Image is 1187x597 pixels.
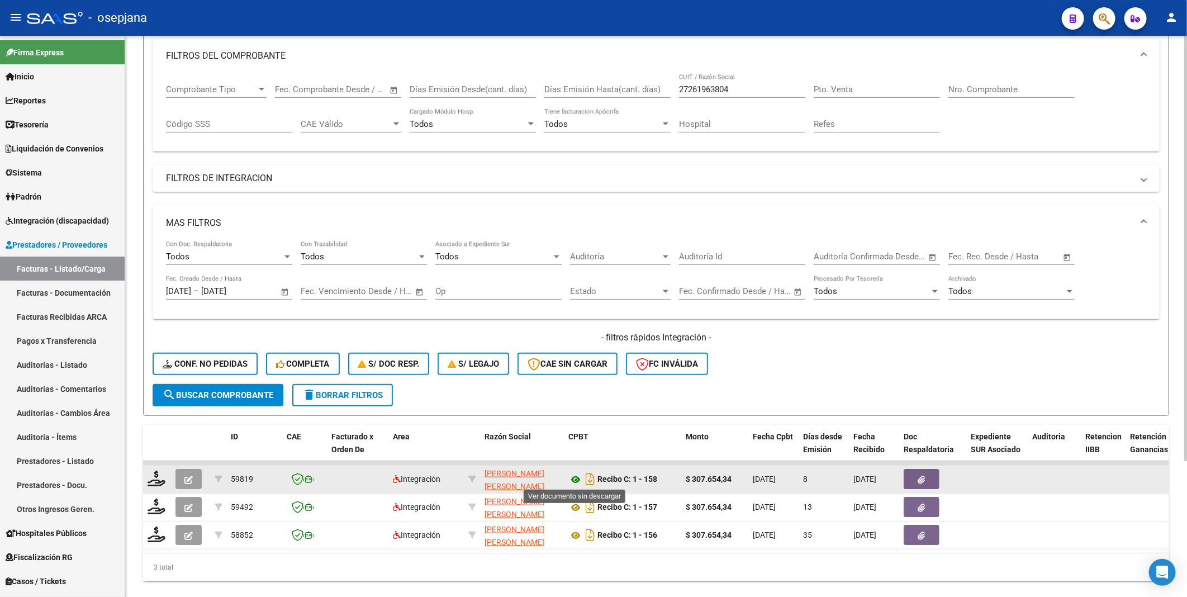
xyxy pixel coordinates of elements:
span: FC Inválida [636,359,698,369]
span: Retención Ganancias [1130,432,1168,454]
mat-panel-title: FILTROS DEL COMPROBANTE [166,50,1133,62]
span: Buscar Comprobante [163,390,273,400]
span: 59819 [231,475,253,484]
button: S/ Doc Resp. [348,353,430,375]
span: - osepjana [88,6,147,30]
div: 27261963804 [485,523,559,547]
mat-expansion-panel-header: FILTROS DEL COMPROBANTE [153,38,1160,74]
h4: - filtros rápidos Integración - [153,331,1160,344]
span: Integración [393,475,440,484]
span: [PERSON_NAME] [PERSON_NAME] [485,469,544,491]
mat-icon: person [1165,11,1178,24]
span: Todos [166,252,189,262]
button: Open calendar [792,286,805,298]
div: 3 total [143,553,1169,581]
mat-icon: menu [9,11,22,24]
datatable-header-cell: Doc Respaldatoria [899,425,966,474]
input: Fecha fin [734,286,789,296]
input: Fecha inicio [814,252,859,262]
span: Conf. no pedidas [163,359,248,369]
mat-panel-title: MAS FILTROS [166,217,1133,229]
span: [PERSON_NAME] [PERSON_NAME] [485,497,544,519]
button: Open calendar [1061,251,1074,264]
span: Integración [393,530,440,539]
span: Todos [814,286,837,296]
span: Hospitales Públicos [6,527,87,539]
input: Fecha inicio [275,84,320,94]
span: S/ Doc Resp. [358,359,420,369]
input: Fecha inicio [166,286,191,296]
span: [DATE] [753,530,776,539]
datatable-header-cell: CAE [282,425,327,474]
span: 59492 [231,503,253,511]
datatable-header-cell: Area [388,425,464,474]
span: [DATE] [853,475,876,484]
input: Fecha inicio [301,286,346,296]
button: Conf. no pedidas [153,353,258,375]
span: Borrar Filtros [302,390,383,400]
span: Integración (discapacidad) [6,215,109,227]
span: – [193,286,199,296]
span: Completa [276,359,330,369]
button: Open calendar [927,251,939,264]
button: S/ legajo [438,353,509,375]
span: Todos [435,252,459,262]
span: CAE [287,432,301,441]
mat-expansion-panel-header: MAS FILTROS [153,205,1160,241]
span: CAE SIN CARGAR [528,359,607,369]
span: [PERSON_NAME] [PERSON_NAME] [485,525,544,547]
span: Doc Respaldatoria [904,432,954,454]
span: CAE Válido [301,119,391,129]
span: 58852 [231,530,253,539]
span: Fiscalización RG [6,551,73,563]
span: Auditoría [570,252,661,262]
span: Días desde Emisión [803,432,842,454]
datatable-header-cell: CPBT [564,425,681,474]
span: Retencion IIBB [1085,432,1122,454]
span: Fecha Cpbt [753,432,793,441]
span: Tesorería [6,119,49,131]
input: Fecha inicio [948,252,994,262]
i: Descargar documento [583,498,597,516]
span: Area [393,432,410,441]
strong: $ 307.654,34 [686,503,732,511]
button: Borrar Filtros [292,384,393,406]
datatable-header-cell: Monto [681,425,748,474]
input: Fecha fin [1004,252,1058,262]
span: Integración [393,503,440,511]
span: [DATE] [753,475,776,484]
datatable-header-cell: Expediente SUR Asociado [966,425,1028,474]
span: Expediente SUR Asociado [971,432,1020,454]
span: Reportes [6,94,46,107]
button: Open calendar [388,84,401,97]
span: Todos [301,252,324,262]
div: 27261963804 [485,495,559,519]
span: Todos [410,119,433,129]
strong: $ 307.654,34 [686,475,732,484]
span: Razón Social [485,432,531,441]
span: Auditoria [1032,432,1065,441]
datatable-header-cell: Días desde Emisión [799,425,849,474]
strong: Recibo C: 1 - 156 [597,531,657,540]
mat-icon: search [163,388,176,401]
datatable-header-cell: ID [226,425,282,474]
span: Firma Express [6,46,64,59]
datatable-header-cell: Facturado x Orden De [327,425,388,474]
i: Descargar documento [583,526,597,544]
strong: Recibo C: 1 - 157 [597,503,657,512]
datatable-header-cell: Retencion IIBB [1081,425,1126,474]
span: S/ legajo [448,359,499,369]
span: Facturado x Orden De [331,432,373,454]
input: Fecha fin [869,252,923,262]
strong: Recibo C: 1 - 158 [597,475,657,484]
button: Completa [266,353,340,375]
span: Inicio [6,70,34,83]
span: Monto [686,432,709,441]
input: Fecha fin [201,286,255,296]
datatable-header-cell: Fecha Cpbt [748,425,799,474]
input: Fecha inicio [679,286,724,296]
span: Liquidación de Convenios [6,143,103,155]
button: FC Inválida [626,353,708,375]
span: Todos [948,286,972,296]
span: 8 [803,475,808,484]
